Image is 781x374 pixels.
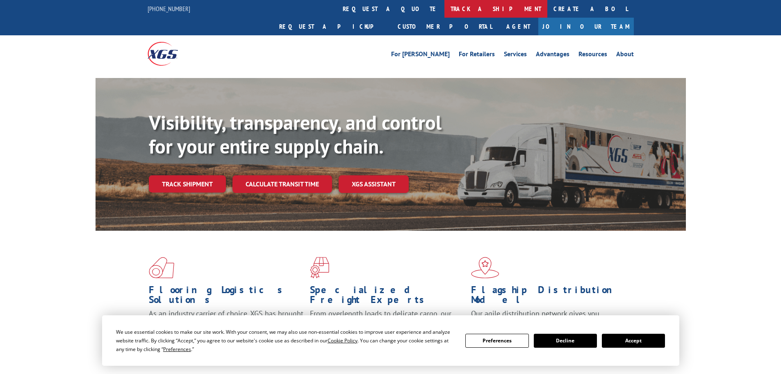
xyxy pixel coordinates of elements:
a: Advantages [536,51,569,60]
span: Preferences [163,346,191,353]
a: Join Our Team [538,18,634,35]
a: Calculate transit time [232,175,332,193]
h1: Specialized Freight Experts [310,285,465,309]
a: Request a pickup [273,18,392,35]
h1: Flagship Distribution Model [471,285,626,309]
a: XGS ASSISTANT [339,175,409,193]
button: Accept [602,334,665,348]
b: Visibility, transparency, and control for your entire supply chain. [149,110,442,159]
span: Cookie Policy [328,337,357,344]
div: Cookie Consent Prompt [102,315,679,366]
a: For [PERSON_NAME] [391,51,450,60]
img: xgs-icon-focused-on-flooring-red [310,257,329,278]
span: As an industry carrier of choice, XGS has brought innovation and dedication to flooring logistics... [149,309,303,338]
a: Track shipment [149,175,226,193]
a: For Retailers [459,51,495,60]
img: xgs-icon-total-supply-chain-intelligence-red [149,257,174,278]
a: Services [504,51,527,60]
a: About [616,51,634,60]
a: Agent [498,18,538,35]
a: [PHONE_NUMBER] [148,5,190,13]
img: xgs-icon-flagship-distribution-model-red [471,257,499,278]
button: Decline [534,334,597,348]
a: Resources [578,51,607,60]
p: From overlength loads to delicate cargo, our experienced staff knows the best way to move your fr... [310,309,465,345]
div: We use essential cookies to make our site work. With your consent, we may also use non-essential ... [116,328,455,353]
a: Customer Portal [392,18,498,35]
button: Preferences [465,334,528,348]
h1: Flooring Logistics Solutions [149,285,304,309]
span: Our agile distribution network gives you nationwide inventory management on demand. [471,309,622,328]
